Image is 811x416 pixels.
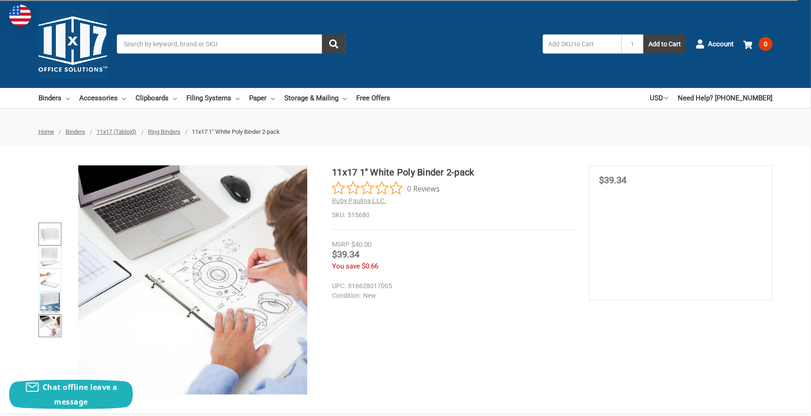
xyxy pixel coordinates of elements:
[97,128,136,135] a: 11x17 (Tabloid)
[332,291,570,301] dd: New
[65,128,85,135] a: Binders
[186,88,239,108] a: Filing Systems
[332,210,574,220] dd: 515680
[38,128,54,135] a: Home
[362,262,378,270] span: $0.66
[78,165,307,394] img: 11x17 1" White Poly Binder 2-pack
[249,88,275,108] a: Paper
[599,175,626,186] span: $39.34
[743,32,773,56] a: 0
[43,382,118,407] span: Chat offline leave a message
[708,39,734,49] span: Account
[356,88,390,108] a: Free Offers
[407,181,440,195] span: 0 Reviews
[117,34,346,54] input: Search by keyword, brand or SKU
[543,34,621,54] input: Add SKU to Cart
[643,34,686,54] button: Add to Cart
[40,293,60,313] img: 11x17 1" White Poly Binder 2-pack
[332,281,570,291] dd: 816628017005
[332,165,574,179] h1: 11x17 1" White Poly Binder 2-pack
[332,197,386,204] a: Ruby Paulina LLC.
[332,262,360,270] span: You save
[40,270,60,290] img: 11x17 white poly binder with a durable cover, shown open and closed for detailed view.
[650,88,668,108] a: USD
[351,241,371,249] span: $40.00
[332,281,346,291] dt: UPC:
[284,88,347,108] a: Storage & Mailing
[40,224,60,244] img: 11x17 1" White Poly Binder 2-pack
[696,32,734,56] a: Account
[40,247,60,267] img: 11x17 1" White Poly Binder 2-pack
[332,291,361,301] dt: Condition:
[332,240,349,249] div: MSRP
[38,88,70,108] a: Binders
[38,10,107,78] img: 11x17.com
[9,5,31,27] img: duty and tax information for United States
[759,37,773,51] span: 0
[148,128,180,135] a: Ring Binders
[40,316,60,336] img: 11x17 1" White Poly Binder 2-pack
[332,249,359,260] span: $39.34
[9,380,133,409] button: Chat offline leave a message
[332,181,440,195] button: Rated 0 out of 5 stars from 0 reviews. Jump to reviews.
[192,128,280,135] span: 11x17 1" White Poly Binder 2-pack
[136,88,177,108] a: Clipboards
[79,88,126,108] a: Accessories
[678,88,773,108] a: Need Help? [PHONE_NUMBER]
[332,210,345,220] dt: SKU:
